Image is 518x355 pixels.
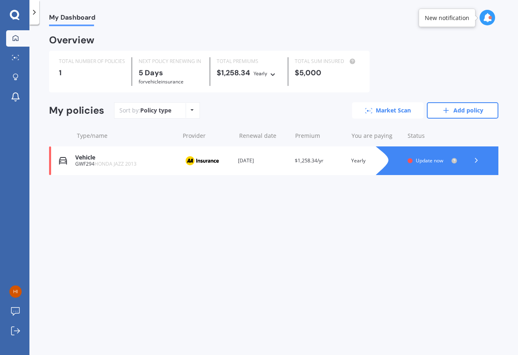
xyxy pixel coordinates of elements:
[352,102,424,119] a: Market Scan
[217,69,281,78] div: $1,258.34
[49,105,104,117] div: My policies
[59,57,125,65] div: TOTAL NUMBER OF POLICIES
[59,69,125,77] div: 1
[239,132,289,140] div: Renewal date
[408,132,457,140] div: Status
[352,132,401,140] div: You are paying
[119,106,171,115] div: Sort by:
[295,69,359,77] div: $5,000
[295,57,359,65] div: TOTAL SUM INSURED
[295,157,323,164] span: $1,258.34/yr
[217,57,281,65] div: TOTAL PREMIUMS
[295,132,345,140] div: Premium
[238,157,288,165] div: [DATE]
[139,57,203,65] div: NEXT POLICY RENEWING IN
[9,285,22,298] img: 13339e413b12cad2c6117528fa600caf
[425,14,469,22] div: New notification
[416,157,443,164] span: Update now
[75,154,175,161] div: Vehicle
[183,132,233,140] div: Provider
[49,36,94,44] div: Overview
[94,160,137,167] span: HONDA JAZZ 2013
[140,106,171,115] div: Policy type
[253,70,267,78] div: Yearly
[75,161,175,167] div: GWF294
[182,153,222,169] img: AA
[139,68,163,78] b: 5 Days
[351,157,401,165] div: Yearly
[59,157,67,165] img: Vehicle
[427,102,498,119] a: Add policy
[49,13,95,25] span: My Dashboard
[139,78,184,85] span: for Vehicle insurance
[77,132,176,140] div: Type/name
